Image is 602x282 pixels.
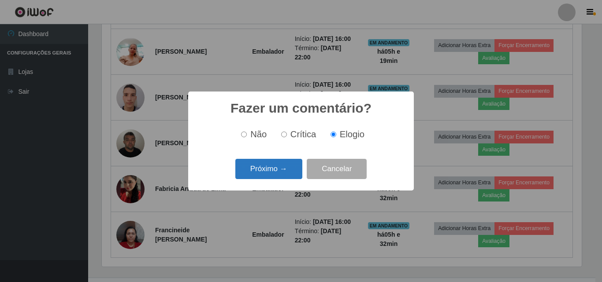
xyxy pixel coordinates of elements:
[230,100,372,116] h2: Fazer um comentário?
[307,159,367,179] button: Cancelar
[235,159,302,179] button: Próximo →
[290,129,316,139] span: Crítica
[281,132,287,137] input: Crítica
[241,132,247,137] input: Não
[331,132,336,137] input: Elogio
[340,129,364,139] span: Elogio
[250,129,267,139] span: Não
